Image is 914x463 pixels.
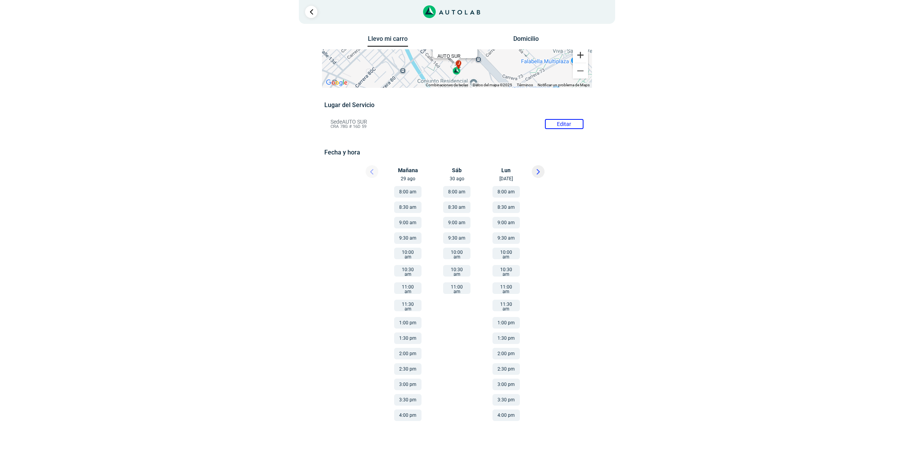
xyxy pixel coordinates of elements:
[492,282,520,294] button: 11:00 am
[492,348,520,359] button: 2:00 pm
[394,300,422,311] button: 11:30 am
[443,186,470,198] button: 8:00 am
[492,217,520,228] button: 9:00 am
[426,82,468,88] button: Combinaciones de teclas
[324,149,589,156] h5: Fecha y hora
[443,248,470,259] button: 10:00 am
[394,379,422,390] button: 3:00 pm
[460,33,479,51] button: Cerrar
[324,78,349,88] a: Abre esta zona en Google Maps (se abre en una nueva ventana)
[492,186,520,198] button: 8:00 am
[368,35,408,47] button: Llevo mi carro
[394,265,422,277] button: 10:30 am
[492,379,520,390] button: 3:00 pm
[394,232,422,244] button: 9:30 am
[394,363,422,375] button: 2:30 pm
[517,83,533,87] a: Términos (se abre en una nueva pestaña)
[492,317,520,329] button: 1:00 pm
[443,217,470,228] button: 9:00 am
[573,47,588,63] button: Ampliar
[324,101,589,109] h5: Lugar del Servicio
[492,232,520,244] button: 9:30 am
[394,217,422,228] button: 9:00 am
[394,282,422,294] button: 11:00 am
[394,248,422,259] button: 10:00 am
[492,363,520,375] button: 2:30 pm
[492,201,520,213] button: 8:30 am
[473,83,512,87] span: Datos del mapa ©2025
[324,78,349,88] img: Google
[492,394,520,406] button: 3:30 pm
[457,60,460,67] span: j
[437,53,460,59] b: AUTO SUR
[394,332,422,344] button: 1:30 pm
[492,265,520,277] button: 10:30 am
[492,248,520,259] button: 10:00 am
[492,300,520,311] button: 11:30 am
[394,317,422,329] button: 1:00 pm
[423,8,481,15] a: Link al sitio de autolab
[394,201,422,213] button: 8:30 am
[394,394,422,406] button: 3:30 pm
[305,6,317,18] a: Ir al paso anterior
[443,232,470,244] button: 9:30 am
[443,282,470,294] button: 11:00 am
[437,53,477,65] div: CRA 78G # 16D 59
[538,83,590,87] a: Notificar un problema de Maps
[443,201,470,213] button: 8:30 am
[443,265,470,277] button: 10:30 am
[394,348,422,359] button: 2:00 pm
[394,186,422,198] button: 8:00 am
[492,409,520,421] button: 4:00 pm
[573,63,588,79] button: Reducir
[506,35,546,46] button: Domicilio
[492,332,520,344] button: 1:30 pm
[394,409,422,421] button: 4:00 pm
